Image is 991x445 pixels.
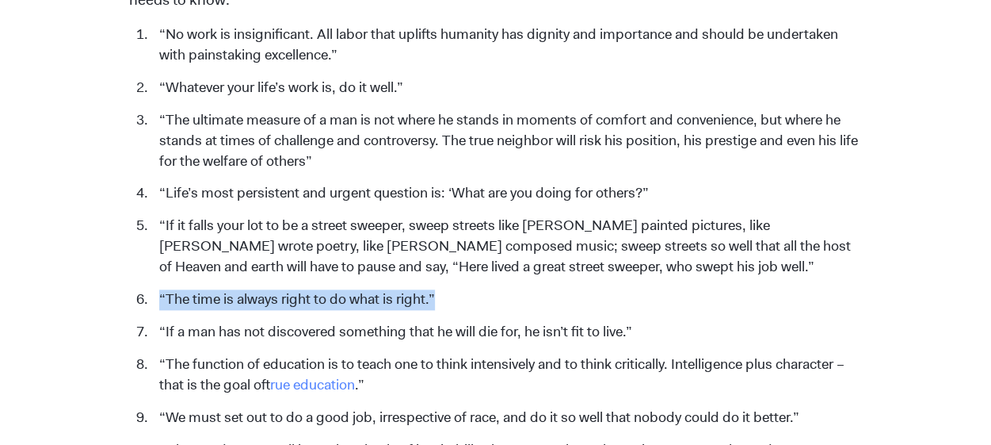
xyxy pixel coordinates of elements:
li: “If a man has not discovered something that he will die for, he isn’t fit to live.” [151,322,862,343]
li: “The ultimate measure of a man is not where he stands in moments of comfort and convenience, but ... [151,110,862,172]
li: “The function of education is to teach one to think intensively and to think critically. Intellig... [151,355,862,396]
li: “No work is insignificant. All labor that uplifts humanity has dignity and importance and should ... [151,25,862,66]
li: “We must set out to do a good job, irrespective of race, and do it so well that nobody could do i... [151,408,862,428]
a: true education [270,375,355,394]
li: “The time is always right to do what is right.” [151,290,862,310]
li: “If it falls your lot to be a street sweeper, sweep streets like [PERSON_NAME] painted pictures, ... [151,216,862,278]
li: “Whatever your life’s work is, do it well.” [151,78,862,98]
li: “Life’s most persistent and urgent question is: ‘What are you doing for others?” [151,183,862,204]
